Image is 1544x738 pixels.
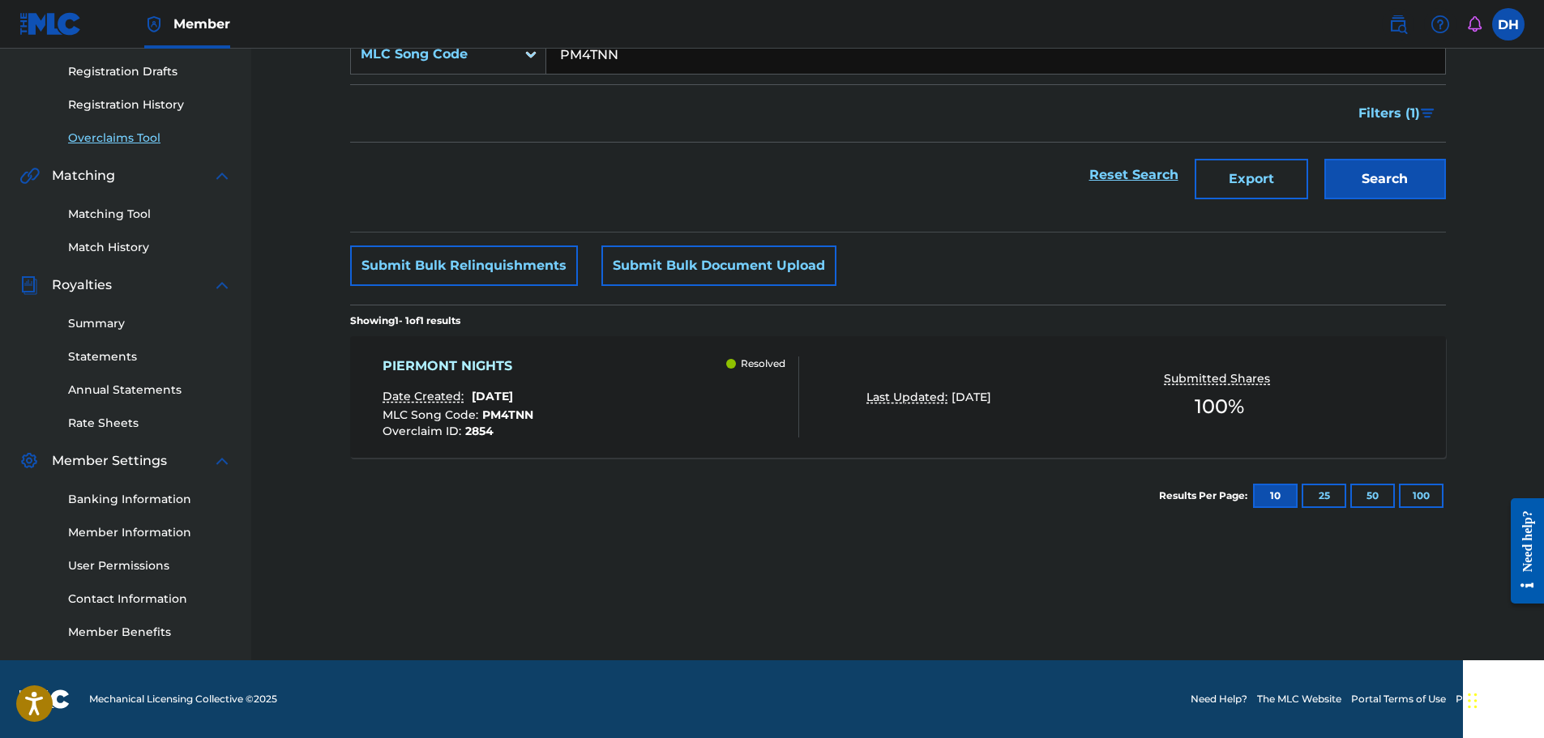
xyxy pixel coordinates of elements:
button: 10 [1253,484,1298,508]
a: User Permissions [68,557,232,574]
span: Member [173,15,230,33]
a: PIERMONT NIGHTSDate Created:[DATE]MLC Song Code:PM4TNNOverclaim ID:2854 ResolvedLast Updated:[DAT... [350,336,1446,458]
a: Match History [68,239,232,256]
img: expand [212,451,232,471]
button: Submit Bulk Relinquishments [350,245,578,286]
a: Rate Sheets [68,415,232,432]
p: Resolved [741,356,785,371]
div: Help [1424,8,1456,41]
p: Last Updated: [866,389,952,406]
a: Registration Drafts [68,63,232,80]
button: Filters (1) [1349,93,1446,134]
img: expand [212,166,232,186]
button: 100 [1399,484,1443,508]
a: Member Information [68,524,232,541]
span: MLC Song Code : [383,407,482,422]
img: Top Rightsholder [144,15,164,34]
p: Results Per Page: [1159,488,1251,503]
a: Registration History [68,96,232,113]
a: Reset Search [1081,157,1187,193]
span: Royalties [52,275,112,295]
span: Member Settings [52,451,167,471]
div: MLC Song Code [361,45,507,64]
img: search [1388,15,1408,34]
span: [DATE] [472,389,513,403]
p: Showing 1 - 1 of 1 results [350,314,460,328]
button: Export [1195,159,1308,199]
img: logo [19,689,70,709]
span: Filters ( 1 ) [1358,104,1420,123]
span: 2854 [465,424,494,438]
div: User Menu [1492,8,1525,41]
span: Mechanical Licensing Collective © 2025 [89,692,277,706]
a: Overclaims Tool [68,130,232,147]
a: Public Search [1382,8,1414,41]
div: Notifications [1466,16,1482,32]
a: Statements [68,348,232,365]
button: 25 [1302,484,1346,508]
a: Need Help? [1191,692,1247,706]
span: [DATE] [952,390,991,404]
button: Search [1324,159,1446,199]
img: filter [1421,109,1435,118]
a: Member Benefits [68,624,232,641]
a: Summary [68,315,232,332]
a: Matching Tool [68,206,232,223]
a: Portal Terms of Use [1351,692,1446,706]
button: Submit Bulk Document Upload [601,245,836,286]
img: expand [212,275,232,295]
span: 100 % [1195,392,1244,421]
img: help [1431,15,1450,34]
form: Search Form [350,34,1446,207]
p: Date Created: [383,388,468,405]
div: PIERMONT NIGHTS [383,356,533,376]
a: Banking Information [68,491,232,508]
iframe: Resource Center [1499,485,1544,616]
div: Drag [1468,676,1478,725]
a: The MLC Website [1257,692,1341,706]
img: MLC Logo [19,12,82,36]
button: 50 [1350,484,1395,508]
span: Matching [52,166,115,186]
iframe: Chat Widget [1463,660,1544,738]
img: Member Settings [19,451,39,471]
a: Contact Information [68,591,232,608]
img: Royalties [19,275,39,295]
img: Matching [19,166,40,186]
p: Submitted Shares [1164,370,1274,387]
span: PM4TNN [482,407,533,422]
a: Annual Statements [68,382,232,399]
span: Overclaim ID : [383,424,465,438]
a: Privacy Policy [1456,692,1525,706]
